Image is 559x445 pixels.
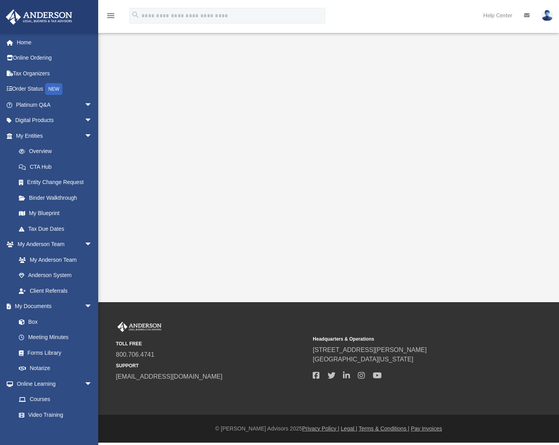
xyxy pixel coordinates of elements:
[84,128,100,144] span: arrow_drop_down
[11,190,104,206] a: Binder Walkthrough
[5,113,104,128] a: Digital Productsarrow_drop_down
[11,206,100,221] a: My Blueprint
[84,237,100,253] span: arrow_drop_down
[116,373,222,380] a: [EMAIL_ADDRESS][DOMAIN_NAME]
[5,97,104,113] a: Platinum Q&Aarrow_drop_down
[5,128,104,144] a: My Entitiesarrow_drop_down
[5,50,104,66] a: Online Ordering
[541,10,553,21] img: User Pic
[116,351,154,358] a: 800.706.4741
[359,425,409,432] a: Terms & Conditions |
[11,159,104,175] a: CTA Hub
[84,376,100,392] span: arrow_drop_down
[106,15,115,20] a: menu
[11,392,100,407] a: Courses
[411,425,442,432] a: Pay Invoices
[302,425,339,432] a: Privacy Policy |
[45,83,62,95] div: NEW
[5,35,104,50] a: Home
[11,268,100,283] a: Anderson System
[84,113,100,129] span: arrow_drop_down
[116,362,307,369] small: SUPPORT
[11,283,100,299] a: Client Referrals
[5,237,100,252] a: My Anderson Teamarrow_drop_down
[313,347,427,353] a: [STREET_ADDRESS][PERSON_NAME]
[11,407,96,423] a: Video Training
[98,425,559,433] div: © [PERSON_NAME] Advisors 2025
[11,361,100,376] a: Notarize
[341,425,357,432] a: Legal |
[11,314,96,330] a: Box
[131,11,140,19] i: search
[84,97,100,113] span: arrow_drop_down
[11,175,104,190] a: Entity Change Request
[116,322,163,332] img: Anderson Advisors Platinum Portal
[5,299,100,314] a: My Documentsarrow_drop_down
[11,252,96,268] a: My Anderson Team
[106,11,115,20] i: menu
[5,66,104,81] a: Tax Organizers
[5,81,104,97] a: Order StatusNEW
[4,9,75,25] img: Anderson Advisors Platinum Portal
[313,336,504,343] small: Headquarters & Operations
[11,330,100,345] a: Meeting Minutes
[11,345,96,361] a: Forms Library
[84,299,100,315] span: arrow_drop_down
[313,356,413,363] a: [GEOGRAPHIC_DATA][US_STATE]
[5,376,100,392] a: Online Learningarrow_drop_down
[11,144,104,159] a: Overview
[116,340,307,347] small: TOLL FREE
[11,221,104,237] a: Tax Due Dates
